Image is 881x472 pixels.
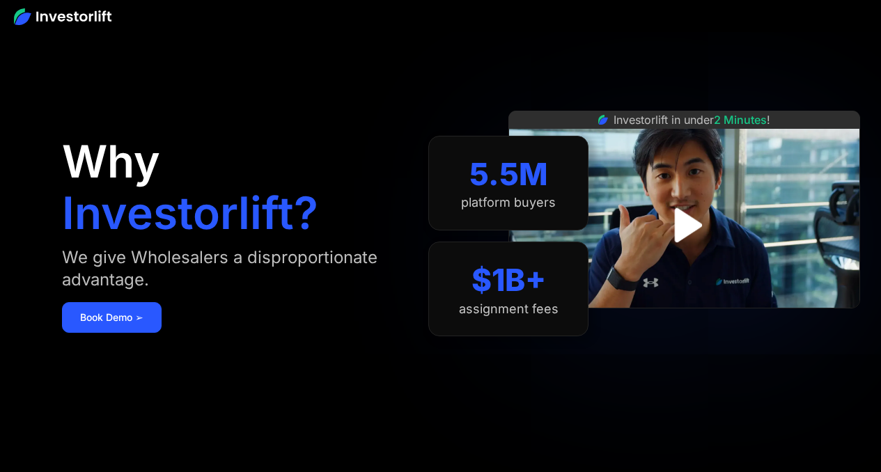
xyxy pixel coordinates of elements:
h1: Investorlift? [62,191,318,235]
div: platform buyers [461,195,556,210]
a: open lightbox [653,194,715,256]
div: assignment fees [459,301,559,317]
div: We give Wholesalers a disproportionate advantage. [62,246,401,291]
iframe: Customer reviews powered by Trustpilot [580,315,789,332]
div: $1B+ [471,262,546,299]
a: Book Demo ➢ [62,302,162,333]
div: 5.5M [469,156,548,193]
div: Investorlift in under ! [614,111,770,128]
h1: Why [62,139,160,184]
span: 2 Minutes [714,113,767,127]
